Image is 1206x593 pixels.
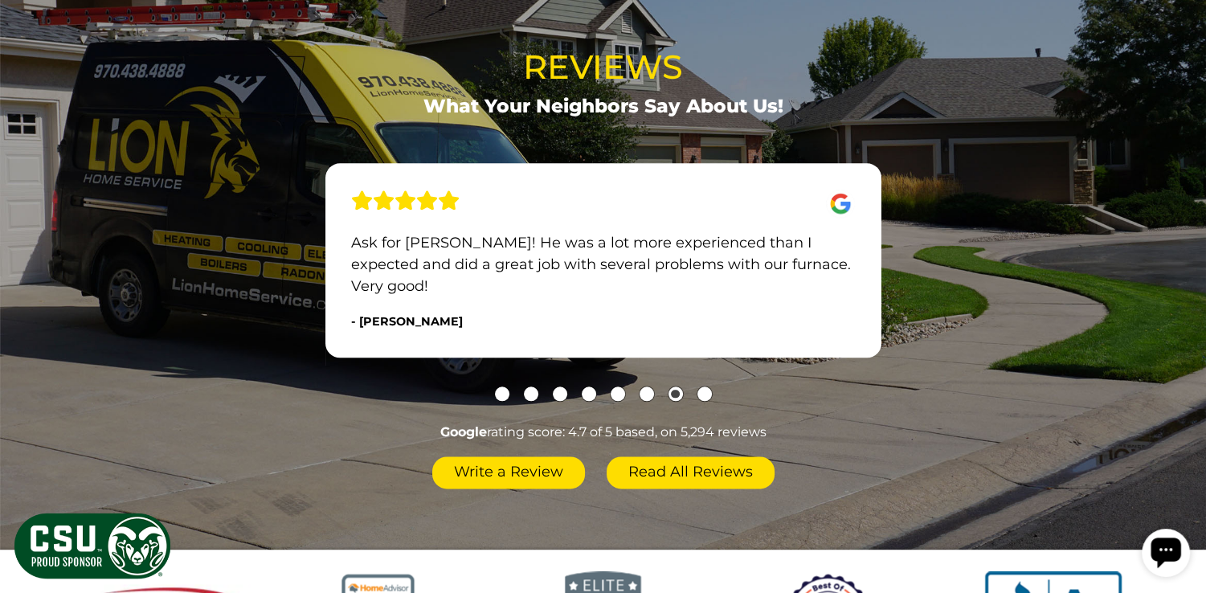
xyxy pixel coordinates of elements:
div: Open chat widget [6,6,55,55]
div: slide 7 [325,163,881,358]
span: - [PERSON_NAME] [351,314,463,329]
strong: Google [440,424,487,440]
a: Write a Review [432,456,585,489]
div: carousel [325,163,881,401]
a: Read All Reviews [607,456,775,489]
span: rating score: 4.7 of 5 based, on 5,294 reviews [440,423,767,442]
span: What Your Neighbors Say About Us! [423,92,783,120]
span: Reviews [523,42,683,92]
p: Ask for [PERSON_NAME]! He was a lot more experienced than I expected and did a great job with sev... [351,232,855,297]
img: Google Icon [826,190,855,218]
img: CSU Sponsor Badge [12,511,173,581]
